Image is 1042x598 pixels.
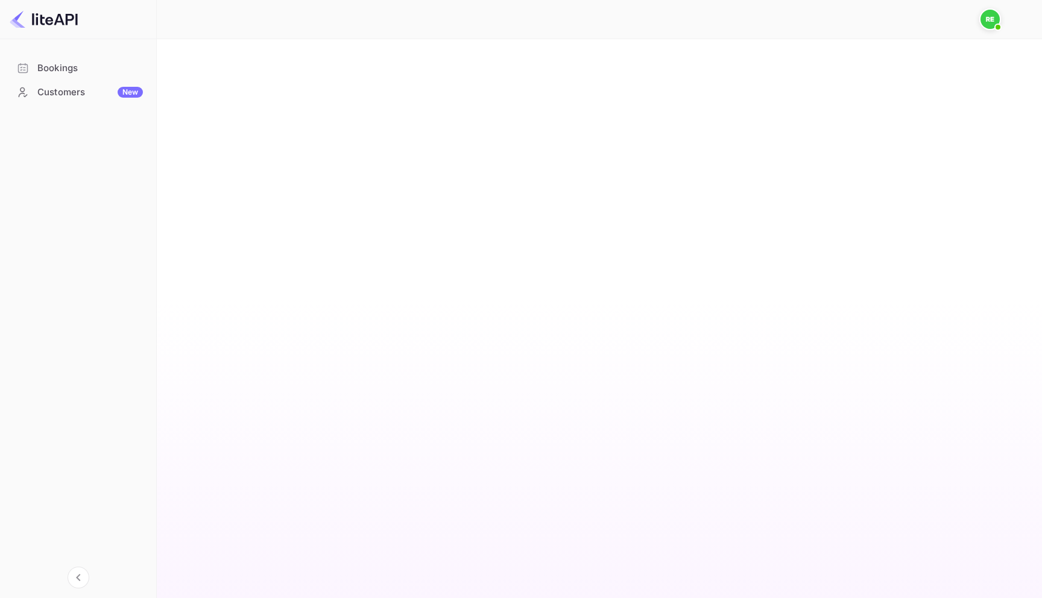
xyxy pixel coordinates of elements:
img: LiteAPI logo [10,10,78,29]
div: Bookings [7,57,149,80]
div: Customers [37,86,143,99]
div: New [118,87,143,98]
a: CustomersNew [7,81,149,103]
div: Bookings [37,61,143,75]
div: CustomersNew [7,81,149,104]
img: Raf Elkhaier [980,10,1000,29]
a: Bookings [7,57,149,79]
button: Collapse navigation [68,567,89,588]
